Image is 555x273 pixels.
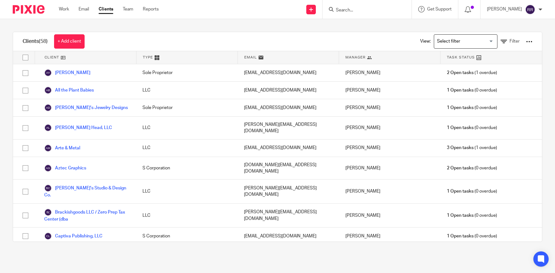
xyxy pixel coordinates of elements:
div: [EMAIL_ADDRESS][DOMAIN_NAME] [238,99,339,116]
span: 1 Open tasks [447,233,474,239]
div: Sole Proprietor [136,99,238,116]
a: [PERSON_NAME] [44,69,90,77]
img: svg%3E [44,184,52,192]
div: [PERSON_NAME][EMAIL_ADDRESS][DOMAIN_NAME] [238,204,339,227]
span: (0 overdue) [447,212,497,219]
span: 1 Open tasks [447,188,474,195]
a: [PERSON_NAME]'s Studio & Design Co. [44,184,130,198]
img: svg%3E [525,4,535,15]
span: 1 Open tasks [447,212,474,219]
input: Select all [19,51,31,64]
a: + Add client [54,34,85,49]
span: 1 Open tasks [447,105,474,111]
span: Get Support [427,7,452,11]
a: [PERSON_NAME] Head, LLC [44,124,112,132]
img: svg%3E [44,208,52,216]
span: 1 Open tasks [447,87,474,93]
a: Captiva Publishing, LLC [44,232,102,240]
div: [PERSON_NAME][EMAIL_ADDRESS][DOMAIN_NAME] [238,117,339,139]
a: Brackishgoods LLC / Zero Prep Tax Center (dba [44,208,130,222]
div: [PERSON_NAME] [339,180,441,203]
a: Reports [143,6,159,12]
span: Email [244,55,257,60]
a: Team [123,6,133,12]
span: (0 overdue) [447,125,497,131]
a: Arte & Metal [44,144,80,152]
div: [PERSON_NAME] [339,99,441,116]
div: [EMAIL_ADDRESS][DOMAIN_NAME] [238,228,339,245]
span: (0 overdue) [447,188,497,195]
span: (0 overdue) [447,165,497,171]
input: Search [335,8,392,13]
span: (0 overdue) [447,233,497,239]
span: 2 Open tasks [447,70,474,76]
div: [EMAIL_ADDRESS][DOMAIN_NAME] [238,64,339,81]
div: [PERSON_NAME] [339,64,441,81]
img: svg%3E [44,86,52,94]
img: svg%3E [44,144,52,152]
a: Aztec Graphics [44,164,86,172]
div: LLC [136,140,238,157]
span: Task Status [447,55,475,60]
div: S Corporation [136,228,238,245]
div: [PERSON_NAME] [339,157,441,180]
div: View: [411,32,532,51]
span: 2 Open tasks [447,165,474,171]
span: (1 overdue) [447,70,497,76]
img: svg%3E [44,69,52,77]
div: [EMAIL_ADDRESS][DOMAIN_NAME] [238,140,339,157]
div: Sole Proprietor [136,64,238,81]
a: Work [59,6,69,12]
div: [PERSON_NAME] [339,228,441,245]
div: LLC [136,117,238,139]
a: All the Plant Babies [44,86,94,94]
img: Pixie [13,5,45,14]
span: (0 overdue) [447,87,497,93]
p: [PERSON_NAME] [487,6,522,12]
img: svg%3E [44,164,52,172]
span: Type [143,55,153,60]
div: [DOMAIN_NAME][EMAIL_ADDRESS][DOMAIN_NAME] [238,157,339,180]
div: LLC [136,82,238,99]
a: [PERSON_NAME]'s Jewelry Designs [44,104,128,112]
div: [PERSON_NAME][EMAIL_ADDRESS][DOMAIN_NAME] [238,180,339,203]
div: [PERSON_NAME] [339,117,441,139]
div: S Corporation [136,157,238,180]
div: [PERSON_NAME] [339,82,441,99]
img: svg%3E [44,232,52,240]
a: Clients [99,6,113,12]
span: Filter [510,39,520,44]
input: Search for option [435,36,494,47]
span: 1 Open tasks [447,125,474,131]
div: LLC [136,180,238,203]
img: svg%3E [44,124,52,132]
span: (1 overdue) [447,145,497,151]
div: [PERSON_NAME] [339,204,441,227]
div: [PERSON_NAME] [339,140,441,157]
div: LLC [136,204,238,227]
span: 3 Open tasks [447,145,474,151]
div: [EMAIL_ADDRESS][DOMAIN_NAME] [238,82,339,99]
span: (58) [39,39,48,44]
span: Manager [345,55,365,60]
span: Client [45,55,59,60]
img: svg%3E [44,104,52,112]
a: Email [79,6,89,12]
h1: Clients [23,38,48,45]
div: Search for option [434,34,497,49]
span: (0 overdue) [447,105,497,111]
